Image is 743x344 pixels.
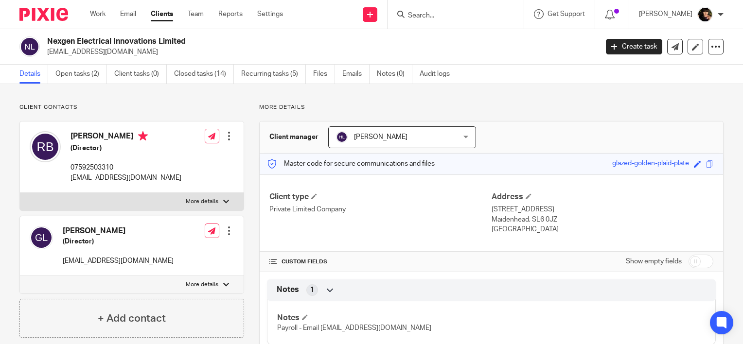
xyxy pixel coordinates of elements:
a: Recurring tasks (5) [241,65,306,84]
h3: Client manager [269,132,318,142]
p: More details [186,281,218,289]
h2: Nexgen Electrical Innovations Limited [47,36,482,47]
div: glazed-golden-plaid-plate [612,158,689,170]
h5: (Director) [63,237,174,246]
p: More details [186,198,218,206]
a: Reports [218,9,243,19]
h4: Client type [269,192,491,202]
img: 20210723_200136.jpg [697,7,713,22]
span: Get Support [548,11,585,17]
p: [GEOGRAPHIC_DATA] [492,224,713,234]
a: Client tasks (0) [114,65,167,84]
p: [EMAIL_ADDRESS][DOMAIN_NAME] [63,256,174,266]
a: Open tasks (2) [55,65,107,84]
h4: [PERSON_NAME] [63,226,174,236]
p: [EMAIL_ADDRESS][DOMAIN_NAME] [47,47,591,57]
a: Audit logs [420,65,457,84]
label: Show empty fields [626,257,682,266]
h4: Notes [277,313,491,323]
p: Private Limited Company [269,205,491,214]
p: [EMAIL_ADDRESS][DOMAIN_NAME] [71,173,181,183]
p: Client contacts [19,103,244,111]
span: [PERSON_NAME] [354,134,407,140]
a: Clients [151,9,173,19]
p: [PERSON_NAME] [639,9,692,19]
a: Work [90,9,106,19]
h4: Address [492,192,713,202]
p: [STREET_ADDRESS] [492,205,713,214]
a: Details [19,65,48,84]
p: More details [259,103,724,111]
h5: (Director) [71,143,181,153]
a: Files [313,65,335,84]
a: Create task [606,39,662,54]
a: Settings [257,9,283,19]
img: svg%3E [336,131,348,143]
a: Closed tasks (14) [174,65,234,84]
span: Payroll - Email [EMAIL_ADDRESS][DOMAIN_NAME] [277,325,431,331]
img: svg%3E [30,226,53,249]
span: Notes [277,285,299,295]
a: Emails [342,65,370,84]
p: Maidenhead, SL6 0JZ [492,215,713,224]
a: Notes (0) [377,65,412,84]
h4: CUSTOM FIELDS [269,258,491,266]
img: svg%3E [30,131,61,162]
span: 1 [310,285,314,295]
p: Master code for secure communications and files [267,159,435,169]
a: Email [120,9,136,19]
img: Pixie [19,8,68,21]
input: Search [407,12,495,20]
h4: + Add contact [98,311,166,326]
img: svg%3E [19,36,40,57]
p: 07592503310 [71,163,181,172]
h4: [PERSON_NAME] [71,131,181,143]
a: Team [188,9,204,19]
i: Primary [138,131,148,141]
